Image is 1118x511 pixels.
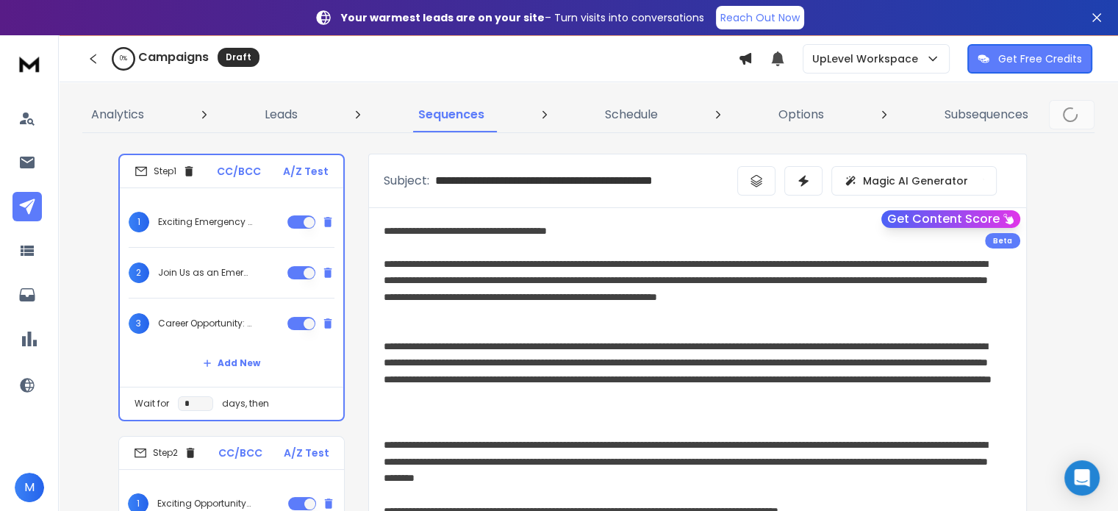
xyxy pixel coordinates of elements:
[418,106,484,124] p: Sequences
[15,473,44,502] button: M
[998,51,1082,66] p: Get Free Credits
[265,106,298,124] p: Leads
[881,210,1020,228] button: Get Content Score
[831,166,997,196] button: Magic AI Generator
[118,154,345,421] li: Step1CC/BCCA/Z Test1Exciting Emergency Medicine Physician Opportunity2Join Us as an Emergency Med...
[1064,460,1100,496] div: Open Intercom Messenger
[720,10,800,25] p: Reach Out Now
[157,498,251,510] p: Exciting Opportunity: Emergency Medicine Physician Role
[770,97,833,132] a: Options
[341,10,704,25] p: – Turn visits into conversations
[341,10,545,25] strong: Your warmest leads are on your site
[158,216,252,228] p: Exciting Emergency Medicine Physician Opportunity
[82,97,153,132] a: Analytics
[120,54,127,63] p: 0 %
[135,165,196,178] div: Step 1
[778,106,824,124] p: Options
[129,262,149,283] span: 2
[936,97,1037,132] a: Subsequences
[15,50,44,77] img: logo
[256,97,307,132] a: Leads
[129,313,149,334] span: 3
[222,398,269,410] p: days, then
[91,106,144,124] p: Analytics
[605,106,658,124] p: Schedule
[945,106,1028,124] p: Subsequences
[134,446,197,460] div: Step 2
[283,164,329,179] p: A/Z Test
[135,398,169,410] p: Wait for
[384,172,429,190] p: Subject:
[191,349,272,378] button: Add New
[284,446,329,460] p: A/Z Test
[409,97,493,132] a: Sequences
[812,51,924,66] p: UpLevel Workspace
[217,164,261,179] p: CC/BCC
[218,446,262,460] p: CC/BCC
[158,267,252,279] p: Join Us as an Emergency Medicine Physician!
[218,48,259,67] div: Draft
[138,49,209,66] h1: Campaigns
[129,212,149,232] span: 1
[716,6,804,29] a: Reach Out Now
[967,44,1092,74] button: Get Free Credits
[985,233,1020,249] div: Beta
[596,97,667,132] a: Schedule
[158,318,252,329] p: Career Opportunity: Emergency Medicine Physician Wanted
[863,174,968,188] p: Magic AI Generator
